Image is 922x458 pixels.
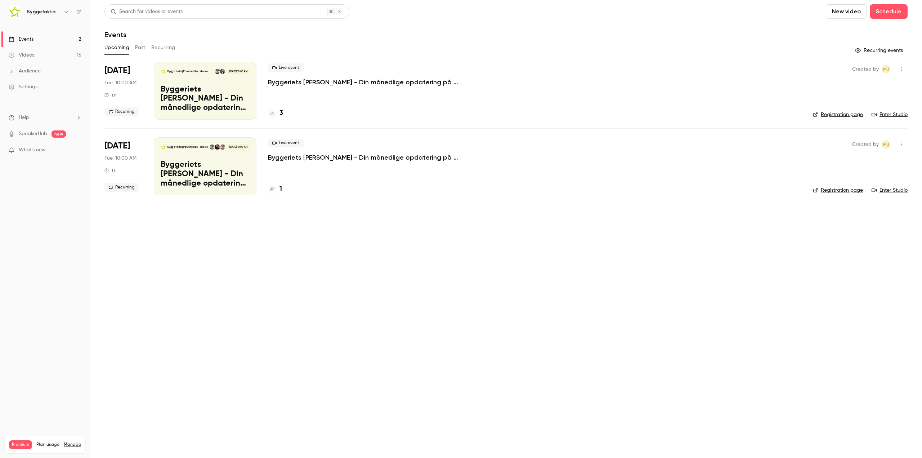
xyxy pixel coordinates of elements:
div: Oct 28 Tue, 10:00 AM (Europe/Copenhagen) [104,62,142,120]
li: help-dropdown-opener [9,114,81,121]
span: What's new [19,146,46,154]
h1: Events [104,30,126,39]
span: Tue, 10:00 AM [104,79,136,86]
img: Martin Kyed [220,69,225,74]
span: Created by [852,65,879,74]
span: Help [19,114,29,121]
button: Recurring [151,42,175,53]
p: Byggeriets [PERSON_NAME] - Din månedlige opdatering på byggebranchen [161,85,250,113]
p: Byggefakta | Powered by Hubexo [167,145,208,149]
img: Byggeriets Puls - Din månedlige opdatering på byggebranchen [161,144,166,150]
span: Mads Toft Jensen [882,140,890,149]
a: Enter Studio [872,111,908,118]
button: Recurring events [852,45,908,56]
img: Rasmus Schulian [220,144,225,150]
span: MJ [883,65,889,74]
span: Recurring [104,183,139,192]
img: Rasmus Schulian [215,69,220,74]
a: Registration page [813,111,863,118]
span: [DATE] [104,140,130,152]
button: Past [135,42,146,53]
a: Byggeriets [PERSON_NAME] - Din månedlige opdatering på byggebranchen [268,153,484,162]
div: 1 h [104,168,117,173]
a: Enter Studio [872,187,908,194]
div: Events [9,36,33,43]
span: [DATE] 10:00 AM [227,144,249,150]
h6: Byggefakta | Powered by Hubexo [27,8,61,15]
span: Plan usage [36,442,59,448]
span: Tue, 10:00 AM [104,155,136,162]
p: Byggeriets [PERSON_NAME] - Din månedlige opdatering på byggebranchen [161,160,250,188]
div: Audience [9,67,41,75]
span: [DATE] 10:00 AM [227,69,249,74]
p: Byggefakta | Powered by Hubexo [167,70,208,73]
img: Thomas Simonsen [215,144,220,150]
span: Premium [9,440,32,449]
span: [DATE] [104,65,130,76]
span: new [52,130,66,138]
h4: 3 [279,108,283,118]
a: Byggeriets Puls - Din månedlige opdatering på byggebranchenByggefakta | Powered by HubexoMartin K... [154,62,256,120]
div: 1 h [104,92,117,98]
a: Byggeriets [PERSON_NAME] - Din månedlige opdatering på byggebranchen [268,78,484,86]
h4: 1 [279,184,282,194]
button: Upcoming [104,42,129,53]
a: Manage [64,442,81,448]
button: New video [826,4,867,19]
span: Created by [852,140,879,149]
img: Byggefakta | Powered by Hubexo [9,6,21,18]
button: Schedule [870,4,908,19]
span: MJ [883,140,889,149]
img: Lasse Lundqvist [210,144,215,150]
div: Search for videos or events [111,8,183,15]
div: Settings [9,83,37,90]
a: 3 [268,108,283,118]
img: Byggeriets Puls - Din månedlige opdatering på byggebranchen [161,69,166,74]
div: Videos [9,52,34,59]
span: Live event [268,63,304,72]
span: Mads Toft Jensen [882,65,890,74]
a: 1 [268,184,282,194]
a: Byggeriets Puls - Din månedlige opdatering på byggebranchenByggefakta | Powered by HubexoRasmus S... [154,137,256,195]
div: Nov 25 Tue, 10:00 AM (Europe/Copenhagen) [104,137,142,195]
span: Recurring [104,107,139,116]
a: SpeakerHub [19,130,47,138]
span: Live event [268,139,304,147]
a: Registration page [813,187,863,194]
